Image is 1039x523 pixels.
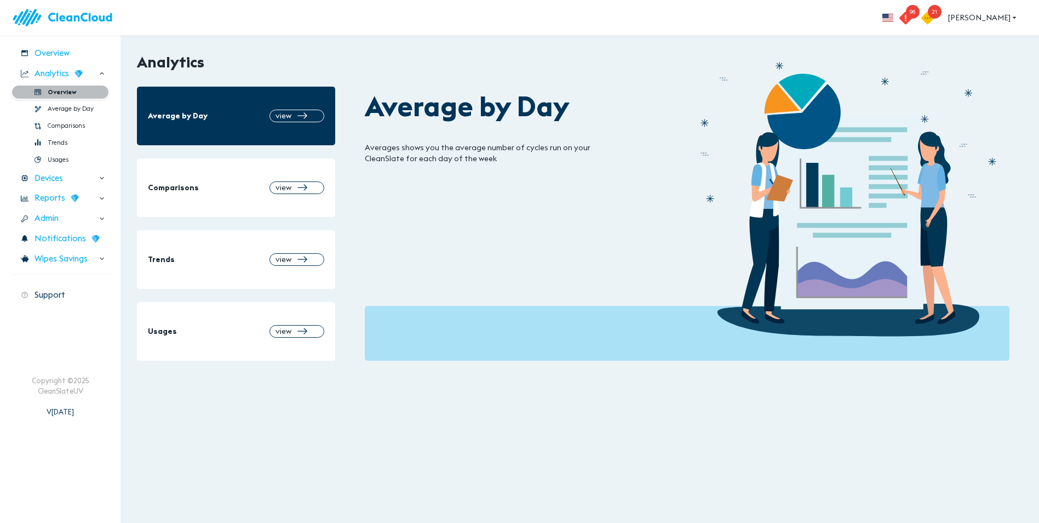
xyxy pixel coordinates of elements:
img: flag_us.eb7bbaae.svg [882,14,893,22]
div: Overview [11,44,110,63]
img: wD3W5TX8dC78QAAAABJRU5ErkJggg== [74,70,83,78]
span: view [275,326,291,337]
div: Admin [11,209,110,228]
div: Overview [11,84,110,100]
div: V [DATE] [47,396,74,417]
span: Comparisons [48,121,85,130]
div: Comparisons [11,118,110,134]
div: Wipes Savings [11,249,110,269]
span: [PERSON_NAME] [948,11,1018,25]
span: view [275,182,291,193]
div: Average by Day [365,87,1009,126]
span: Wipes Savings [35,253,88,265]
div: Trends [11,135,110,151]
h2: Analytics [137,53,204,71]
span: Trends [148,254,175,265]
span: Usages [148,326,177,337]
div: Support [11,286,110,305]
span: Average by Day [48,104,94,113]
button: [PERSON_NAME] [944,8,1023,28]
div: Notifications [11,229,110,248]
div: Usages [11,152,110,168]
span: Support [35,289,65,302]
span: Overview [48,88,77,97]
span: Analytics [35,67,69,80]
img: wD3W5TX8dC78QAAAABJRU5ErkJggg== [71,194,79,202]
span: Overview [35,47,70,60]
span: 96 [906,5,920,19]
span: Reports [35,192,65,204]
div: Averages shows you the average number of cycles run on your CleanSlate for each day of the week [365,142,623,164]
span: Average by Day [148,110,208,121]
div: Analytics [11,64,110,83]
span: Trends [48,138,67,147]
button: more [876,5,900,30]
span: Comparisons [148,182,199,193]
span: view [275,110,291,121]
span: Usages [48,155,68,164]
div: Devices [11,169,110,188]
span: Devices [35,172,63,185]
span: Notifications [35,232,86,245]
img: img_analytics1.d34c4b49.svg [687,38,1009,360]
img: wD3W5TX8dC78QAAAABJRU5ErkJggg== [91,235,100,243]
div: Copyright © 2025 CleanSlateUV [32,376,89,396]
button: 96 [900,2,922,33]
span: view [275,254,291,265]
span: 21 [928,5,942,19]
span: Admin [35,212,59,225]
div: Reports [11,189,110,208]
button: 21 [922,2,944,33]
img: logo.83bc1f05.svg [11,2,120,33]
div: Average by Day [11,101,110,117]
